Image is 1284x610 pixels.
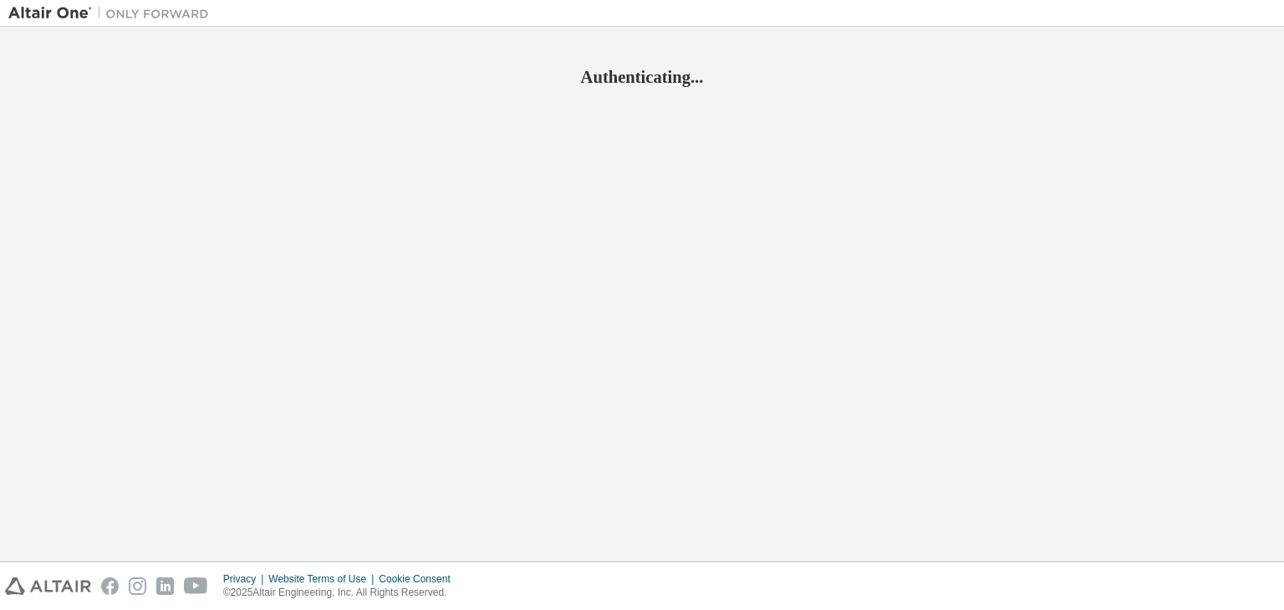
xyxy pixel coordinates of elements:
[184,577,208,595] img: youtube.svg
[268,572,379,586] div: Website Terms of Use
[101,577,119,595] img: facebook.svg
[8,66,1276,88] h2: Authenticating...
[223,572,268,586] div: Privacy
[129,577,146,595] img: instagram.svg
[379,572,460,586] div: Cookie Consent
[223,586,461,600] p: © 2025 Altair Engineering, Inc. All Rights Reserved.
[8,5,217,22] img: Altair One
[156,577,174,595] img: linkedin.svg
[5,577,91,595] img: altair_logo.svg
